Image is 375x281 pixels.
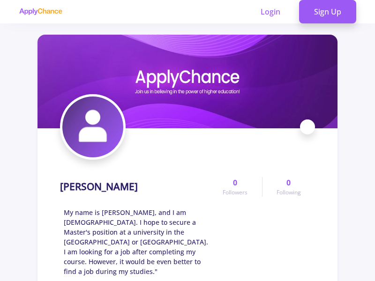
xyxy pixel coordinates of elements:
[277,188,301,197] span: Following
[60,181,138,192] h1: [PERSON_NAME]
[19,8,62,15] img: applychance logo text only
[64,207,209,276] span: My name is [PERSON_NAME], and I am [DEMOGRAPHIC_DATA]. I hope to secure a Master's position at a ...
[233,177,237,188] span: 0
[62,96,123,157] img: SoheiL Shariatiavatar
[223,188,247,197] span: Followers
[37,35,337,128] img: SoheiL Shariaticover image
[286,177,291,188] span: 0
[209,177,262,197] a: 0Followers
[262,177,315,197] a: 0Following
